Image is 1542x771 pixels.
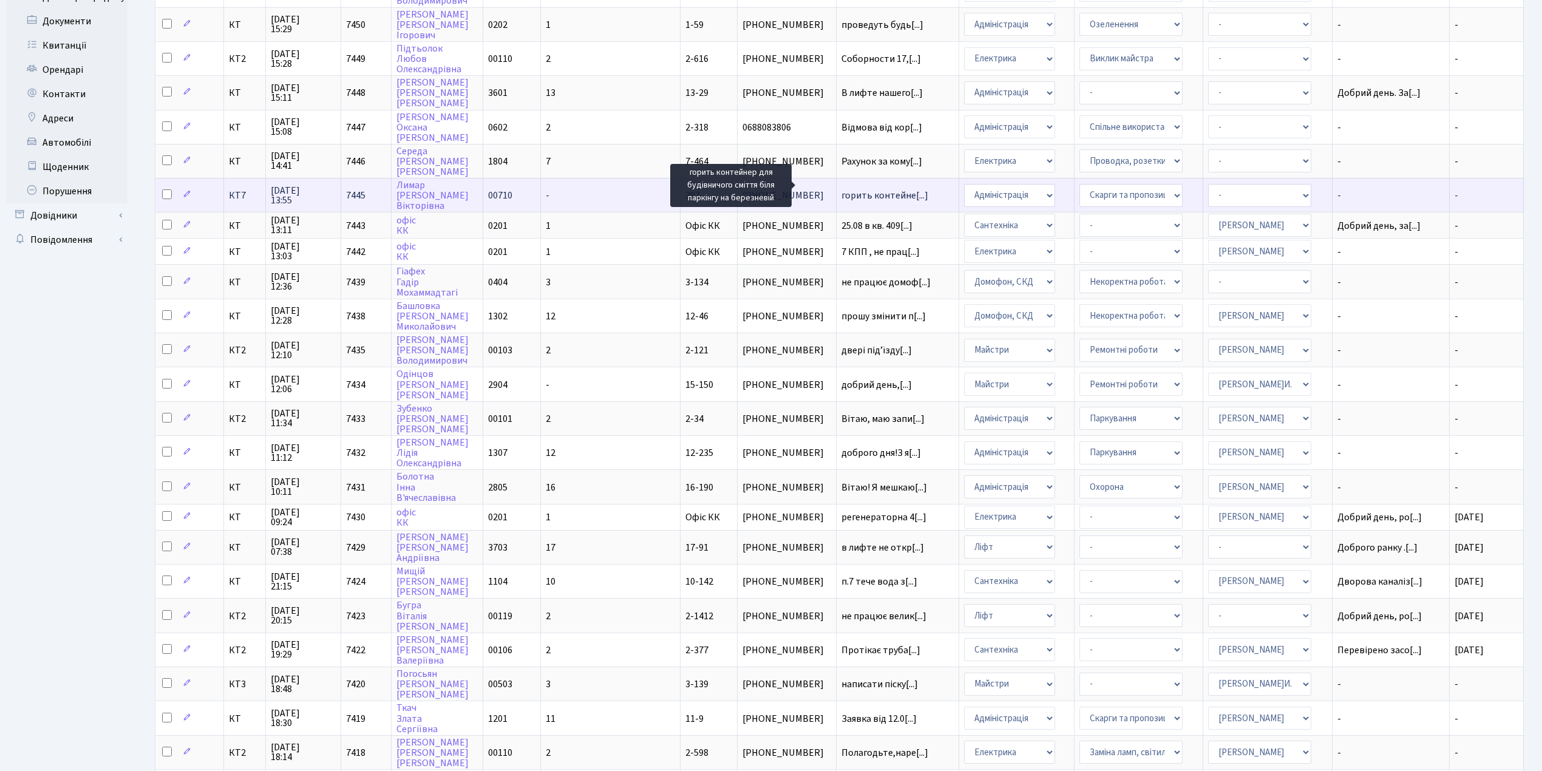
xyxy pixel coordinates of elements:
[1337,714,1444,724] span: -
[685,412,704,426] span: 2-34
[841,541,924,554] span: в лифте не откр[...]
[6,58,127,82] a: Орендарі
[1337,511,1422,524] span: Добрий день, ро[...]
[742,483,831,492] span: [PHONE_NUMBER]
[841,446,921,460] span: доброго дня!З я[...]
[1337,123,1444,132] span: -
[396,470,456,504] a: БолотнаІннаВ'ячеславівна
[546,310,555,323] span: 12
[1337,345,1444,355] span: -
[685,18,704,32] span: 1-59
[841,245,920,259] span: 7 КПП , не прац[...]
[396,178,469,212] a: Лимар[PERSON_NAME]Вікторівна
[271,306,335,325] span: [DATE] 12:28
[346,644,365,657] span: 7422
[1337,311,1444,321] span: -
[742,157,831,166] span: [PHONE_NUMBER]
[685,575,713,588] span: 10-142
[546,610,551,623] span: 2
[229,88,261,98] span: КТ
[1455,712,1458,725] span: -
[229,221,261,231] span: КТ
[346,575,365,588] span: 7424
[6,131,127,155] a: Автомобілі
[396,42,461,76] a: ПідтьолокЛюбовОлександрівна
[229,512,261,522] span: КТ
[841,712,917,725] span: Заявка від 12.0[...]
[546,481,555,494] span: 16
[346,481,365,494] span: 7431
[546,189,549,202] span: -
[488,541,508,554] span: 3703
[396,506,416,529] a: офісКК
[546,86,555,100] span: 13
[346,610,365,623] span: 7423
[1455,219,1458,233] span: -
[546,575,555,588] span: 10
[229,311,261,321] span: КТ
[742,577,831,586] span: [PHONE_NUMBER]
[271,83,335,103] span: [DATE] 15:11
[841,18,923,32] span: проведуть будь[...]
[841,746,928,759] span: Полагодьте,наре[...]
[271,572,335,591] span: [DATE] 21:15
[1455,541,1484,554] span: [DATE]
[546,541,555,554] span: 17
[1337,277,1444,287] span: -
[742,311,831,321] span: [PHONE_NUMBER]
[1455,678,1458,691] span: -
[685,644,708,657] span: 2-377
[229,414,261,424] span: КТ2
[1455,575,1484,588] span: [DATE]
[685,610,713,623] span: 2-1412
[488,481,508,494] span: 2805
[229,748,261,758] span: КТ2
[742,345,831,355] span: [PHONE_NUMBER]
[742,123,831,132] span: 0688083806
[1337,20,1444,30] span: -
[841,310,926,323] span: прошу змінити п[...]
[742,247,831,257] span: [PHONE_NUMBER]
[346,344,365,357] span: 7435
[229,54,261,64] span: КТ2
[685,155,708,168] span: 7-464
[742,512,831,522] span: [PHONE_NUMBER]
[742,54,831,64] span: [PHONE_NUMBER]
[546,276,551,289] span: 3
[685,712,704,725] span: 11-9
[271,409,335,428] span: [DATE] 11:34
[396,565,469,599] a: Мищій[PERSON_NAME][PERSON_NAME]
[1455,276,1458,289] span: -
[396,299,469,333] a: Башловка[PERSON_NAME]Миколайович
[1337,541,1418,554] span: Доброго ранку .[...]
[685,481,713,494] span: 16-190
[685,446,713,460] span: 12-235
[488,712,508,725] span: 1201
[229,123,261,132] span: КТ
[271,242,335,261] span: [DATE] 13:03
[742,543,831,552] span: [PHONE_NUMBER]
[271,640,335,659] span: [DATE] 19:29
[841,378,912,392] span: добрий день,[...]
[546,412,551,426] span: 2
[229,448,261,458] span: КТ
[1455,378,1458,392] span: -
[396,667,469,701] a: Погосьян[PERSON_NAME][PERSON_NAME]
[271,508,335,527] span: [DATE] 09:24
[488,276,508,289] span: 0404
[6,9,127,33] a: Документи
[346,86,365,100] span: 7448
[685,52,708,66] span: 2-616
[6,179,127,203] a: Порушення
[229,483,261,492] span: КТ
[1337,610,1422,623] span: Добрий день, ро[...]
[6,203,127,228] a: Довідники
[488,746,512,759] span: 00110
[546,52,551,66] span: 2
[271,477,335,497] span: [DATE] 10:11
[742,748,831,758] span: [PHONE_NUMBER]
[546,511,551,524] span: 1
[229,380,261,390] span: КТ
[396,240,416,263] a: офісКК
[271,606,335,625] span: [DATE] 20:15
